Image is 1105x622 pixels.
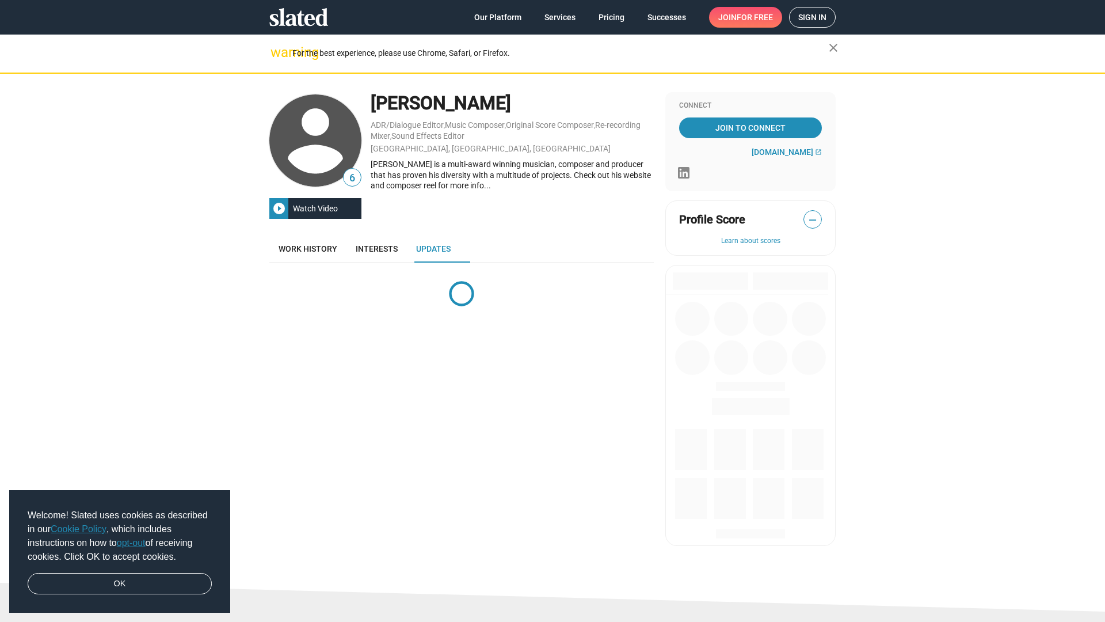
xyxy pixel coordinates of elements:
[535,7,585,28] a: Services
[391,131,464,141] a: Sound Effects Editor
[789,7,836,28] a: Sign in
[9,490,230,613] div: cookieconsent
[272,202,286,215] mat-icon: play_circle_filled
[444,123,445,129] span: ,
[269,198,361,219] button: Watch Video
[371,91,654,116] div: [PERSON_NAME]
[737,7,773,28] span: for free
[474,7,521,28] span: Our Platform
[709,7,782,28] a: Joinfor free
[407,235,460,263] a: Updates
[270,45,284,59] mat-icon: warning
[679,101,822,111] div: Connect
[681,117,820,138] span: Join To Connect
[28,573,212,595] a: dismiss cookie message
[371,159,654,191] div: [PERSON_NAME] is a multi-award winning musician, composer and producer that has proven his divers...
[371,144,611,153] a: [GEOGRAPHIC_DATA], [GEOGRAPHIC_DATA], [GEOGRAPHIC_DATA]
[505,123,506,129] span: ,
[752,147,813,157] span: [DOMAIN_NAME]
[679,237,822,246] button: Learn about scores
[647,7,686,28] span: Successes
[288,198,342,219] div: Watch Video
[638,7,695,28] a: Successes
[356,244,398,253] span: Interests
[544,7,576,28] span: Services
[752,147,822,157] a: [DOMAIN_NAME]
[416,244,451,253] span: Updates
[269,235,346,263] a: Work history
[371,120,444,130] a: ADR/Dialogue Editor
[599,7,624,28] span: Pricing
[344,170,361,186] span: 6
[390,134,391,140] span: ,
[292,45,829,61] div: For the best experience, please use Chrome, Safari, or Firefox.
[826,41,840,55] mat-icon: close
[798,7,826,27] span: Sign in
[346,235,407,263] a: Interests
[279,244,337,253] span: Work history
[28,509,212,564] span: Welcome! Slated uses cookies as described in our , which includes instructions on how to of recei...
[117,538,146,548] a: opt-out
[465,7,531,28] a: Our Platform
[371,120,641,141] a: Re-recording Mixer
[718,7,773,28] span: Join
[51,524,106,534] a: Cookie Policy
[594,123,595,129] span: ,
[815,149,822,155] mat-icon: open_in_new
[506,120,594,130] a: Original Score Composer
[679,212,745,227] span: Profile Score
[589,7,634,28] a: Pricing
[679,117,822,138] a: Join To Connect
[804,213,821,227] span: —
[445,120,505,130] a: Music Composer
